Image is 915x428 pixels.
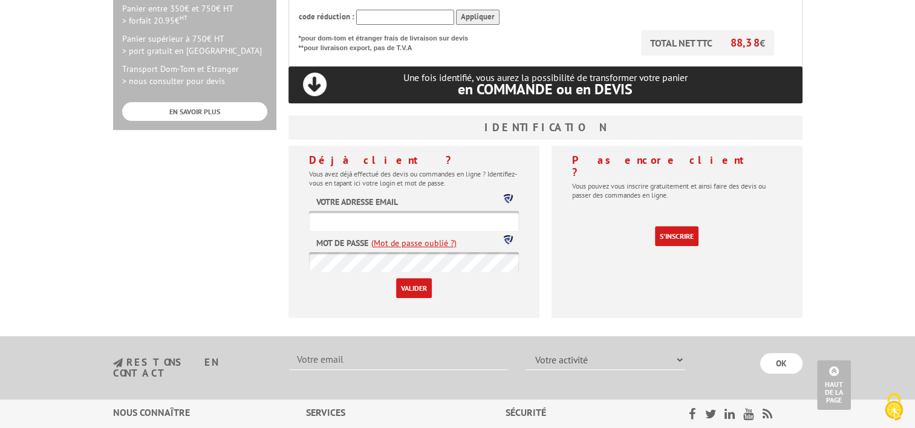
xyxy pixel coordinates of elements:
span: en COMMANDE ou en DEVIS [458,80,633,99]
p: Vous pouvez vous inscrire gratuitement et ainsi faire des devis ou passer des commandes en ligne. [572,181,782,199]
a: (Mot de passe oublié ?) [371,237,457,249]
button: Cookies (fenêtre modale) [873,387,915,428]
label: Votre adresse email [316,196,398,208]
p: Transport Dom-Tom et Etranger [122,63,267,87]
div: Services [306,406,506,420]
p: Panier supérieur à 750€ HT [122,33,267,57]
span: 88,38 [731,36,760,50]
h4: Pas encore client ? [572,154,782,178]
span: > port gratuit en [GEOGRAPHIC_DATA] [122,45,262,56]
p: Une fois identifié, vous aurez la possibilité de transformer votre panier [288,72,803,97]
sup: HT [180,13,187,22]
label: Mot de passe [316,237,368,249]
a: S'inscrire [655,226,698,246]
p: Vous avez déjà effectué des devis ou commandes en ligne ? Identifiez-vous en tapant ici votre log... [309,169,519,187]
span: > forfait 20.95€ [122,15,187,26]
img: newsletter.jpg [113,358,123,368]
input: Valider [396,278,432,298]
p: *pour dom-tom et étranger frais de livraison sur devis **pour livraison export, pas de T.V.A [299,30,480,53]
p: TOTAL NET TTC € [641,30,774,56]
input: Votre email [290,349,507,370]
h3: Identification [288,115,803,140]
h3: restons en contact [113,357,272,378]
h4: Déjà client ? [309,154,519,166]
img: Cookies (fenêtre modale) [879,392,909,422]
input: OK [760,353,803,374]
input: Appliquer [456,10,500,25]
p: Panier entre 350€ et 750€ HT [122,2,267,27]
a: Haut de la page [817,360,851,410]
a: EN SAVOIR PLUS [122,102,267,121]
span: > nous consulter pour devis [122,76,225,86]
span: code réduction : [299,11,354,22]
div: Nous connaître [113,406,306,420]
div: Sécurité [506,406,657,420]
